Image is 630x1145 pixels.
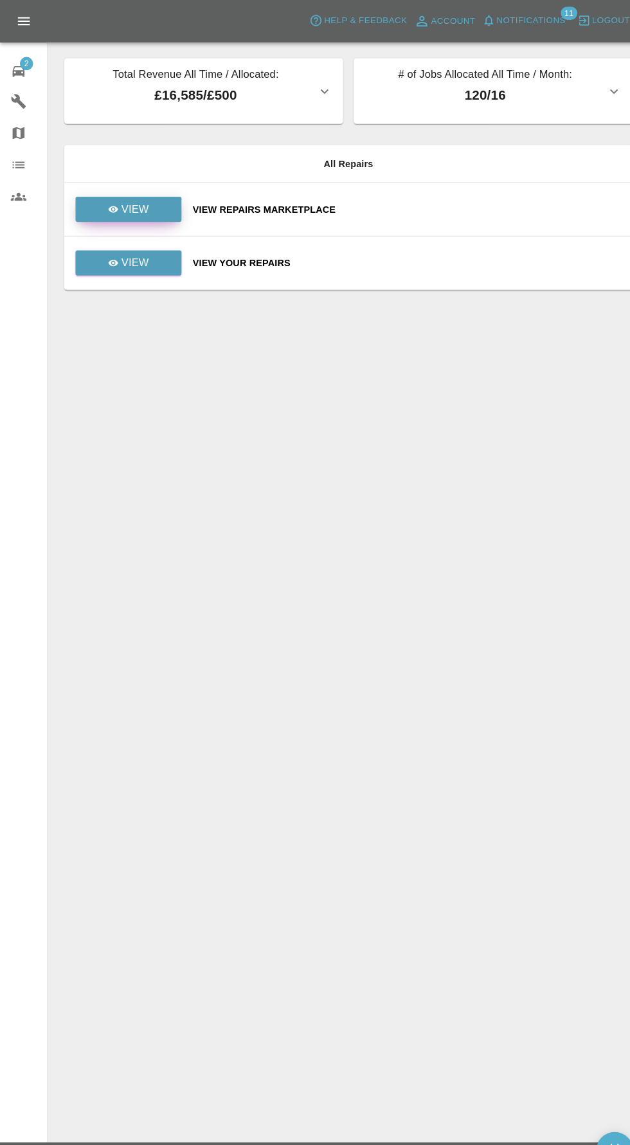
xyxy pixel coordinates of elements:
[399,10,465,31] a: Account
[73,64,307,82] p: Total Revenue All Time / Allocated:
[73,82,307,102] p: £16,585 / £500
[118,195,145,211] p: View
[544,6,560,19] span: 11
[482,13,549,28] span: Notifications
[314,13,395,28] span: Help & Feedback
[354,64,588,82] p: # of Jobs Allocated All Time / Month:
[73,197,177,208] a: View
[62,57,333,120] button: Total Revenue All Time / Allocated:£16,585/£500
[187,197,604,210] a: View Repairs Marketplace
[354,82,588,102] p: 120 / 16
[557,10,615,30] button: Logout
[62,141,614,177] th: All Repairs
[465,10,552,30] button: Notifications
[8,5,39,36] button: Open drawer
[19,55,32,68] span: 2
[73,191,176,215] a: View
[118,248,145,263] p: View
[297,10,398,30] button: Help & Feedback
[10,1119,620,1137] h6: Copyright © 2025 Axioma
[73,243,176,267] a: View
[343,57,614,120] button: # of Jobs Allocated All Time / Month:120/16
[579,1099,615,1135] button: availability
[187,249,604,262] a: View Your Repairs
[419,14,462,28] span: Account
[73,249,177,260] a: View
[575,13,611,28] span: Logout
